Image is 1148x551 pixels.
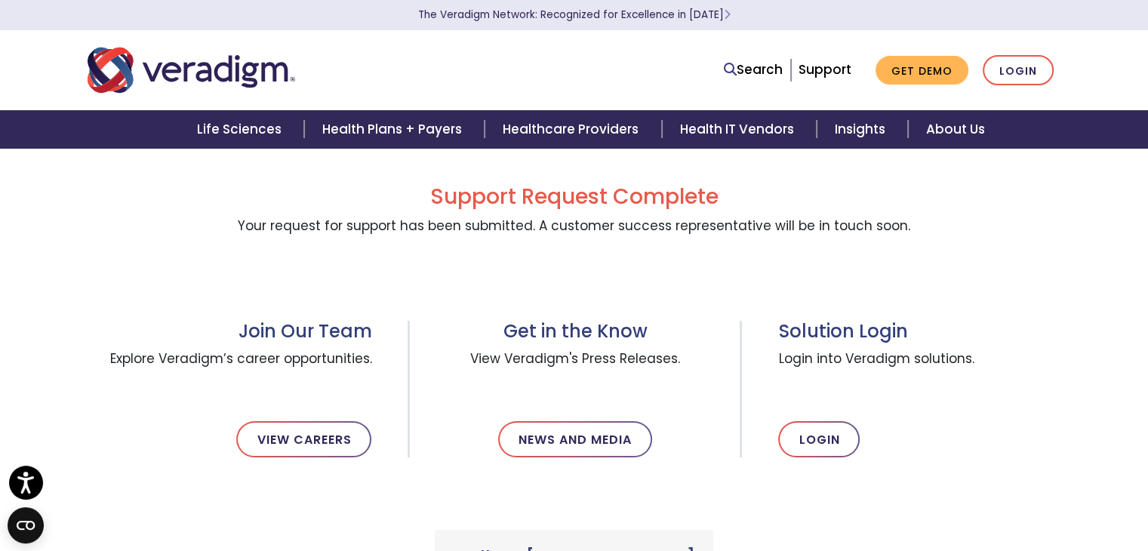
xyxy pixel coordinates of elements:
[778,321,1060,343] h3: Solution Login
[848,476,1130,533] iframe: Drift Chat Widget
[238,217,910,235] span: Your request for support has been submitted. A customer success representative will be in touch s...
[88,184,1061,210] h2: Support Request Complete
[498,421,652,457] a: News and Media
[778,421,860,457] a: Login
[446,321,703,343] h3: Get in the Know
[876,56,968,85] a: Get Demo
[799,60,851,78] a: Support
[88,45,295,95] img: Veradigm logo
[179,110,304,149] a: Life Sciences
[983,55,1054,86] a: Login
[817,110,908,149] a: Insights
[724,8,731,22] span: Learn More
[88,343,372,397] span: Explore Veradigm’s career opportunities.
[662,110,817,149] a: Health IT Vendors
[88,321,372,343] h3: Join Our Team
[446,343,703,397] span: View Veradigm's Press Releases.
[485,110,661,149] a: Healthcare Providers
[418,8,731,22] a: The Veradigm Network: Recognized for Excellence in [DATE]Learn More
[908,110,1003,149] a: About Us
[8,507,44,543] button: Open CMP widget
[724,60,783,80] a: Search
[778,343,1060,397] span: Login into Veradigm solutions.
[236,421,371,457] a: View Careers
[304,110,485,149] a: Health Plans + Payers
